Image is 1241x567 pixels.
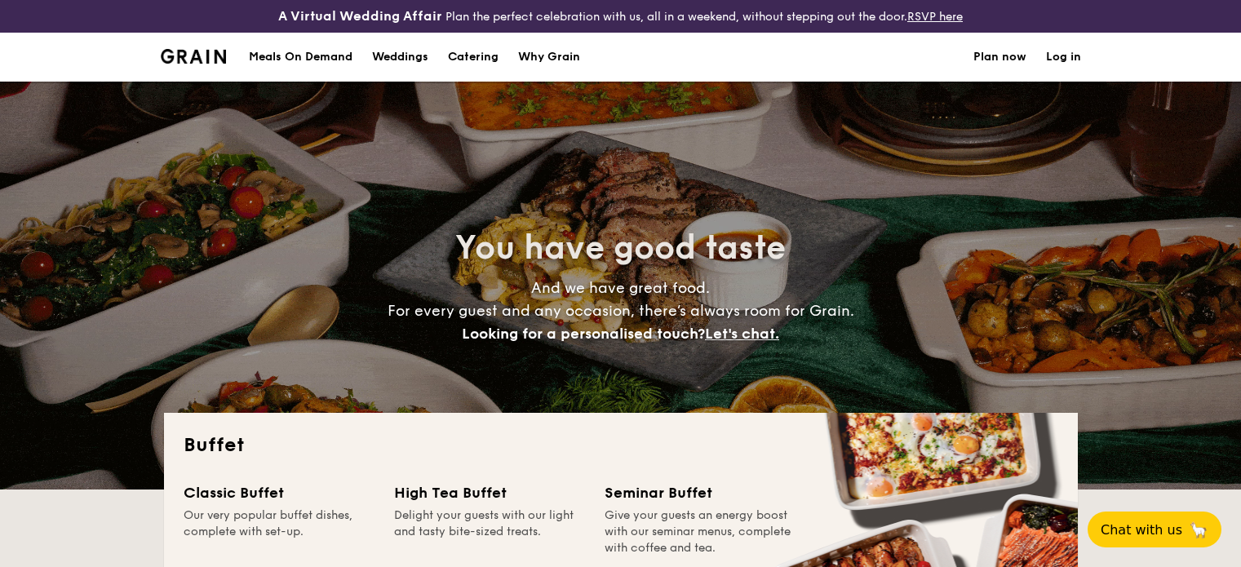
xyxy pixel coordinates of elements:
button: Chat with us🦙 [1088,512,1221,547]
div: Delight your guests with our light and tasty bite-sized treats. [394,507,585,556]
div: Give your guests an energy boost with our seminar menus, complete with coffee and tea. [605,507,796,556]
a: Plan now [973,33,1026,82]
a: Logotype [161,49,227,64]
a: Weddings [362,33,438,82]
span: 🦙 [1189,520,1208,539]
div: Classic Buffet [184,481,375,504]
span: You have good taste [455,228,786,268]
h4: A Virtual Wedding Affair [278,7,442,26]
div: High Tea Buffet [394,481,585,504]
div: Meals On Demand [249,33,352,82]
a: RSVP here [907,10,963,24]
a: Why Grain [508,33,590,82]
div: Seminar Buffet [605,481,796,504]
div: Why Grain [518,33,580,82]
div: Weddings [372,33,428,82]
h1: Catering [448,33,499,82]
a: Catering [438,33,508,82]
span: Looking for a personalised touch? [462,325,705,343]
span: Chat with us [1101,522,1182,538]
span: Let's chat. [705,325,779,343]
h2: Buffet [184,432,1058,458]
span: And we have great food. For every guest and any occasion, there’s always room for Grain. [388,279,854,343]
a: Meals On Demand [239,33,362,82]
div: Our very popular buffet dishes, complete with set-up. [184,507,375,556]
a: Log in [1046,33,1081,82]
img: Grain [161,49,227,64]
div: Plan the perfect celebration with us, all in a weekend, without stepping out the door. [207,7,1035,26]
